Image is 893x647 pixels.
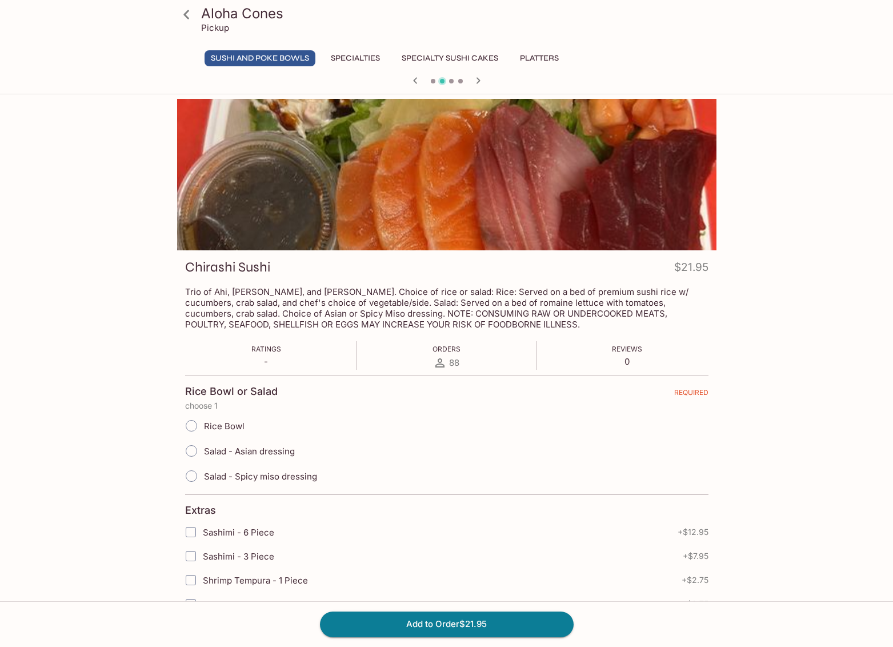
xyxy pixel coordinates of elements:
span: Salad - Spicy miso dressing [204,471,317,482]
h3: Chirashi Sushi [185,258,270,276]
span: Salad - Asian dressing [204,446,295,457]
span: Orders [433,345,460,353]
span: Sashimi - 6 Piece [203,527,274,538]
div: Chirashi Sushi [177,99,716,250]
h3: Aloha Cones [201,5,712,22]
button: Specialty Sushi Cakes [395,50,504,66]
span: + $2.75 [682,576,708,585]
span: Crab Salad [203,599,247,610]
p: choose 1 [185,401,708,410]
button: Sushi and Poke Bowls [205,50,315,66]
h4: $21.95 [674,258,708,281]
span: 88 [449,357,459,368]
button: Add to Order$21.95 [320,612,574,637]
h4: Extras [185,504,216,517]
p: Pickup [201,22,229,33]
span: REQUIRED [674,388,708,401]
p: 0 [612,356,642,367]
span: Shrimp Tempura - 1 Piece [203,575,308,586]
span: Sashimi - 3 Piece [203,551,274,562]
button: Specialties [325,50,386,66]
button: Platters [514,50,565,66]
p: - [251,356,281,367]
span: Ratings [251,345,281,353]
span: + $12.95 [678,528,708,537]
span: + $7.95 [683,552,708,561]
span: Rice Bowl [204,421,245,432]
h4: Rice Bowl or Salad [185,385,278,398]
p: Trio of Ahi, [PERSON_NAME], and [PERSON_NAME]. Choice of rice or salad: Rice: Served on a bed of ... [185,286,708,330]
span: + $2.75 [682,600,708,609]
span: Reviews [612,345,642,353]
